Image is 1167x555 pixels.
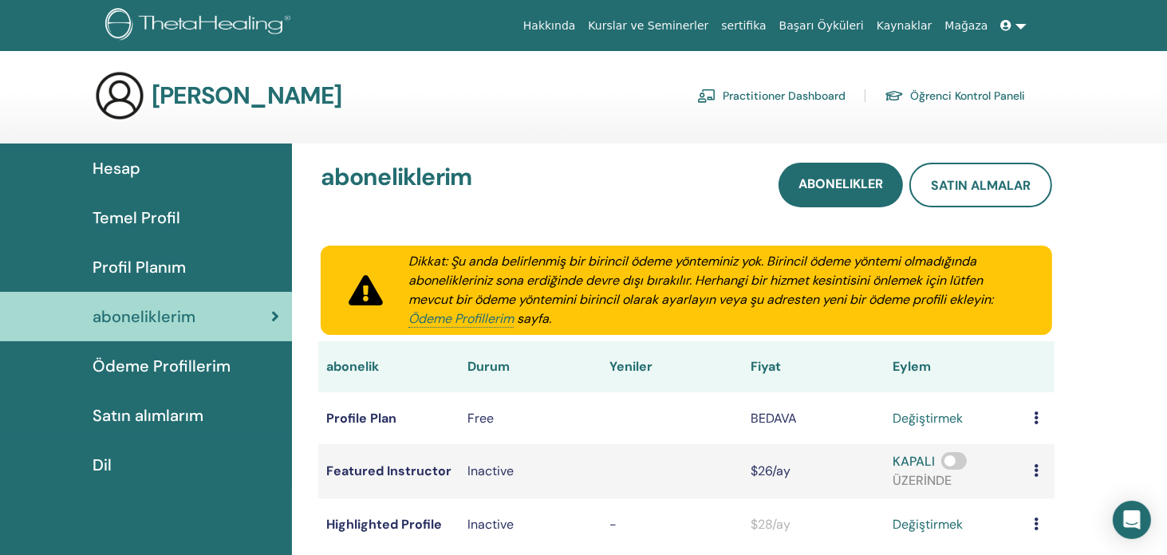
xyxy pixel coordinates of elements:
a: Mağaza [938,11,994,41]
h3: [PERSON_NAME] [152,81,342,110]
span: satın almalar [931,177,1031,194]
span: $26/ay [751,462,790,479]
th: Fiyat [743,341,885,392]
img: graduation-cap.svg [885,89,904,103]
span: Temel Profil [93,206,180,230]
h3: aboneliklerim [321,163,472,201]
td: Featured Instructor [318,444,460,498]
div: Inactive [467,462,593,481]
span: Ödeme Profillerim [93,354,231,378]
span: ÜZERİNDE [893,472,952,489]
a: Kurslar ve Seminerler [582,11,715,41]
div: Free [467,409,593,428]
a: satın almalar [909,163,1052,207]
div: Open Intercom Messenger [1113,501,1151,539]
span: Satın alımlarım [93,403,203,427]
th: abonelik [318,341,460,392]
p: Inactive [467,515,593,534]
a: Öğrenci Kontrol Paneli [885,83,1025,108]
span: Dil [93,453,112,477]
span: Hesap [93,156,140,180]
img: generic-user-icon.jpg [94,70,145,121]
a: abonelikler [779,163,903,207]
a: Kaynaklar [870,11,939,41]
div: Dikkat: Şu anda belirlenmiş bir birincil ödeme yönteminiz yok. Birincil ödeme yöntemi olmadığında... [389,252,1043,329]
img: chalkboard-teacher.svg [697,89,716,103]
span: - [609,516,617,533]
a: değiştirmek [893,409,963,428]
a: sertifika [715,11,772,41]
a: Ödeme Profillerim [408,310,514,328]
a: değiştirmek [893,515,963,534]
img: logo.png [105,8,296,44]
span: abonelikler [798,175,883,192]
a: Başarı Öyküleri [773,11,870,41]
th: Eylem [885,341,1027,392]
th: Yeniler [601,341,743,392]
td: Highlighted Profile [318,498,460,550]
th: Durum [459,341,601,392]
span: aboneliklerim [93,305,195,329]
a: Hakkında [517,11,582,41]
span: KAPALI [893,453,935,470]
a: Practitioner Dashboard [697,83,846,108]
span: Profil Planım [93,255,186,279]
td: Profile Plan [318,392,460,444]
span: $28/ay [751,516,790,533]
span: BEDAVA [751,410,797,427]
